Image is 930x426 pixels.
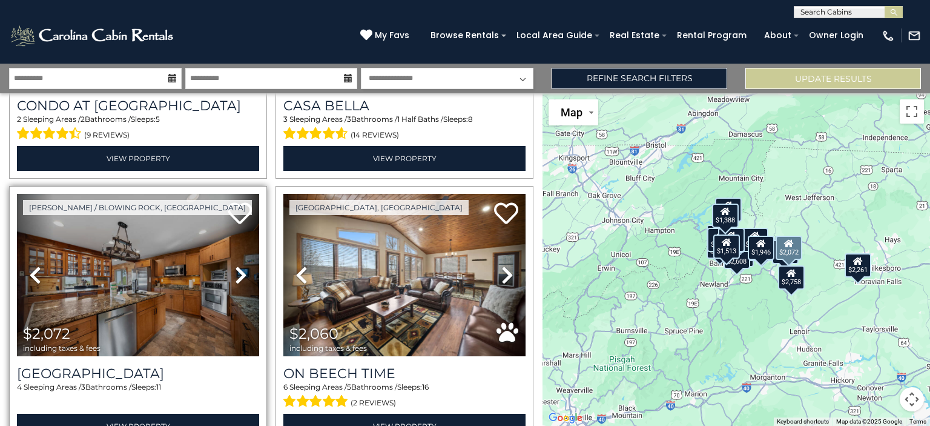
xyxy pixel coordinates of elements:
[909,418,926,425] a: Terms (opens in new tab)
[23,325,70,342] span: $2,072
[772,239,799,264] div: $1,913
[283,146,526,171] a: View Property
[707,224,733,248] div: $1,833
[397,115,443,124] span: 1 Half Baths /
[156,382,161,391] span: 11
[17,98,259,114] h3: Condo at Pinnacle Inn Resort
[745,68,921,89] button: Update Results
[17,98,259,114] a: Condo at [GEOGRAPHIC_DATA]
[17,115,21,124] span: 2
[17,365,259,382] h3: Parkway Place
[758,26,797,45] a: About
[23,200,252,215] a: [PERSON_NAME] / Blowing Rock, [GEOGRAPHIC_DATA]
[707,228,734,252] div: $2,060
[156,115,160,124] span: 5
[81,115,85,124] span: 2
[549,99,598,125] button: Change map style
[283,98,526,114] a: Casa Bella
[81,382,85,391] span: 3
[882,29,895,42] img: phone-regular-white.png
[283,365,526,382] a: On Beech Time
[424,26,505,45] a: Browse Rentals
[776,235,802,259] div: $2,072
[17,382,259,411] div: Sleeping Areas / Bathrooms / Sleeps:
[360,29,412,42] a: My Favs
[283,382,526,411] div: Sleeping Areas / Bathrooms / Sleeps:
[803,26,869,45] a: Owner Login
[900,99,924,124] button: Toggle fullscreen view
[724,244,750,268] div: $2,608
[546,410,585,426] img: Google
[347,115,351,124] span: 3
[283,382,288,391] span: 6
[748,235,774,259] div: $1,946
[748,237,775,261] div: $4,549
[510,26,598,45] a: Local Area Guide
[289,344,367,352] span: including taxes & fees
[17,114,259,143] div: Sleeping Areas / Bathrooms / Sleeps:
[900,387,924,411] button: Map camera controls
[712,204,739,228] div: $1,388
[9,24,177,48] img: White-1-2.png
[552,68,727,89] a: Refine Search Filters
[17,382,22,391] span: 4
[494,201,518,227] a: Add to favorites
[347,382,351,391] span: 5
[351,395,396,411] span: (2 reviews)
[468,115,473,124] span: 8
[546,410,585,426] a: Open this area in Google Maps (opens a new window)
[23,344,101,352] span: including taxes & fees
[604,26,665,45] a: Real Estate
[777,418,829,426] button: Keyboard shortcuts
[84,127,130,143] span: (9 reviews)
[289,325,338,342] span: $2,060
[17,146,259,171] a: View Property
[778,265,805,289] div: $2,758
[845,253,871,277] div: $2,261
[375,29,409,42] span: My Favs
[289,200,469,215] a: [GEOGRAPHIC_DATA], [GEOGRAPHIC_DATA]
[283,114,526,143] div: Sleeping Areas / Bathrooms / Sleeps:
[283,115,288,124] span: 3
[283,194,526,356] img: thumbnail_168328189.jpeg
[742,228,768,252] div: $2,651
[713,234,740,258] div: $1,513
[561,106,582,119] span: Map
[671,26,753,45] a: Rental Program
[422,382,429,391] span: 16
[908,29,921,42] img: mail-regular-white.png
[836,418,902,425] span: Map data ©2025 Google
[715,197,742,221] div: $2,302
[17,194,259,356] img: thumbnail_169201216.jpeg
[351,127,399,143] span: (14 reviews)
[17,365,259,382] a: [GEOGRAPHIC_DATA]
